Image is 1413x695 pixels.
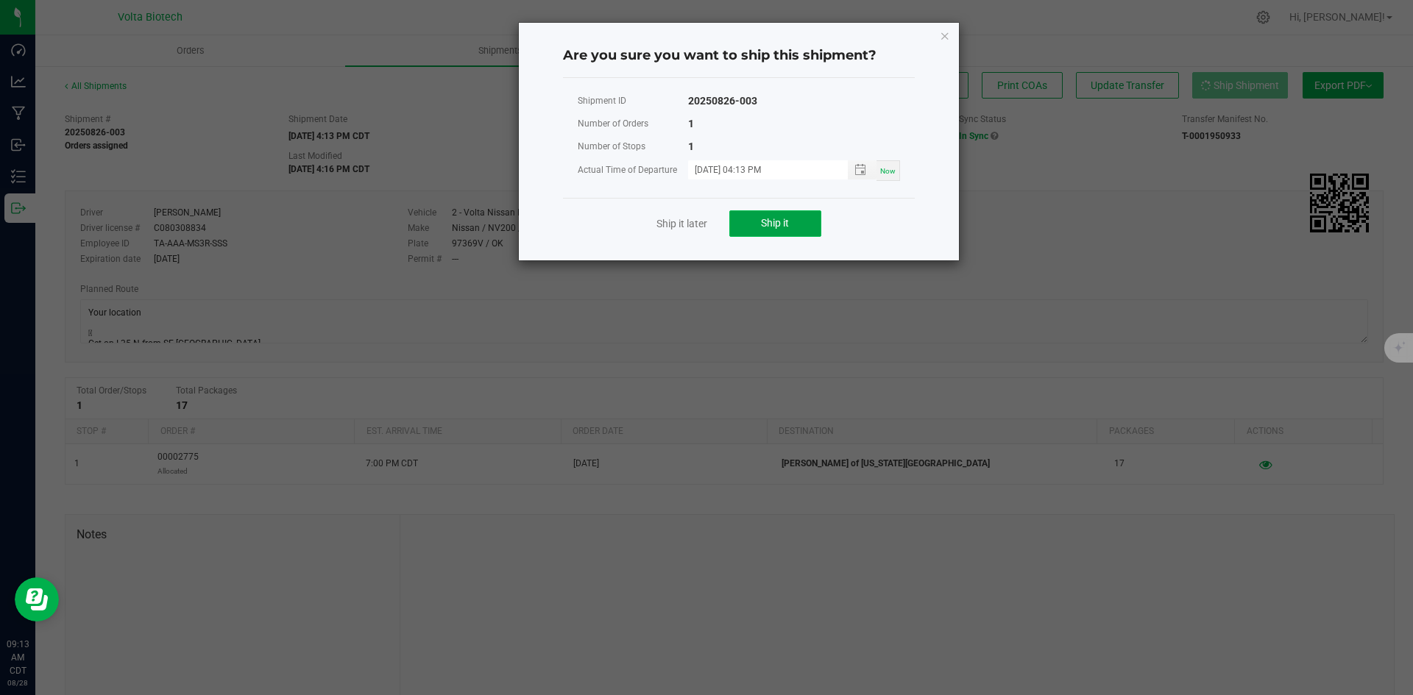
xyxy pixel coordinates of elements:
span: Toggle popup [848,160,877,179]
button: Close [940,26,950,44]
div: 20250826-003 [688,92,757,110]
div: 1 [688,138,694,156]
div: Actual Time of Departure [578,161,688,179]
div: Number of Stops [578,138,688,156]
div: Number of Orders [578,115,688,133]
div: 1 [688,115,694,133]
button: Ship it [729,210,821,237]
iframe: Resource center [15,577,59,621]
input: MM/dd/yyyy HH:MM a [688,160,832,179]
span: Now [880,167,896,175]
h4: Are you sure you want to ship this shipment? [563,46,915,65]
span: Ship it [761,217,789,229]
div: Shipment ID [578,92,688,110]
a: Ship it later [656,216,707,231]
